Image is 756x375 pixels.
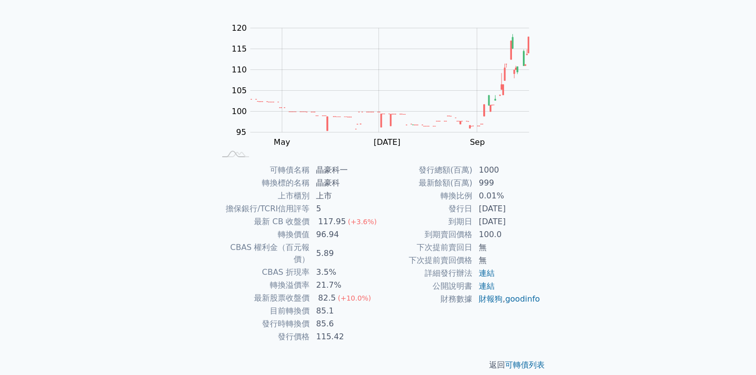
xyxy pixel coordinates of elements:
[310,202,378,215] td: 5
[232,107,247,116] tspan: 100
[473,228,541,241] td: 100.0
[316,216,348,228] div: 117.95
[338,294,371,302] span: (+10.0%)
[310,164,378,177] td: 晶豪科一
[378,202,473,215] td: 發行日
[215,292,310,305] td: 最新股票收盤價
[215,189,310,202] td: 上市櫃別
[310,177,378,189] td: 晶豪科
[316,292,338,304] div: 82.5
[232,23,247,33] tspan: 120
[505,294,540,304] a: goodinfo
[378,189,473,202] td: 轉換比例
[310,189,378,202] td: 上市
[473,215,541,228] td: [DATE]
[215,317,310,330] td: 發行時轉換價
[378,177,473,189] td: 最新餘額(百萬)
[505,360,545,370] a: 可轉債列表
[374,137,400,147] tspan: [DATE]
[215,202,310,215] td: 擔保銀行/TCRI信用評等
[232,44,247,54] tspan: 115
[348,218,377,226] span: (+3.6%)
[310,266,378,279] td: 3.5%
[378,215,473,228] td: 到期日
[378,228,473,241] td: 到期賣回價格
[479,268,495,278] a: 連結
[378,280,473,293] td: 公開說明書
[310,279,378,292] td: 21.7%
[215,228,310,241] td: 轉換價值
[310,317,378,330] td: 85.6
[310,330,378,343] td: 115.42
[215,164,310,177] td: 可轉債名稱
[215,305,310,317] td: 目前轉換價
[473,254,541,267] td: 無
[473,189,541,202] td: 0.01%
[378,293,473,306] td: 財務數據
[378,241,473,254] td: 下次提前賣回日
[479,294,503,304] a: 財報狗
[378,164,473,177] td: 發行總額(百萬)
[473,164,541,177] td: 1000
[470,137,485,147] tspan: Sep
[215,279,310,292] td: 轉換溢價率
[310,228,378,241] td: 96.94
[215,241,310,266] td: CBAS 權利金（百元報價）
[215,177,310,189] td: 轉換標的名稱
[479,281,495,291] a: 連結
[473,241,541,254] td: 無
[227,23,544,167] g: Chart
[215,266,310,279] td: CBAS 折現率
[310,305,378,317] td: 85.1
[215,330,310,343] td: 發行價格
[236,127,246,137] tspan: 95
[310,241,378,266] td: 5.89
[378,267,473,280] td: 詳細發行辦法
[232,86,247,95] tspan: 105
[203,359,553,371] p: 返回
[378,254,473,267] td: 下次提前賣回價格
[473,202,541,215] td: [DATE]
[473,177,541,189] td: 999
[215,215,310,228] td: 最新 CB 收盤價
[473,293,541,306] td: ,
[232,65,247,74] tspan: 110
[274,137,290,147] tspan: May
